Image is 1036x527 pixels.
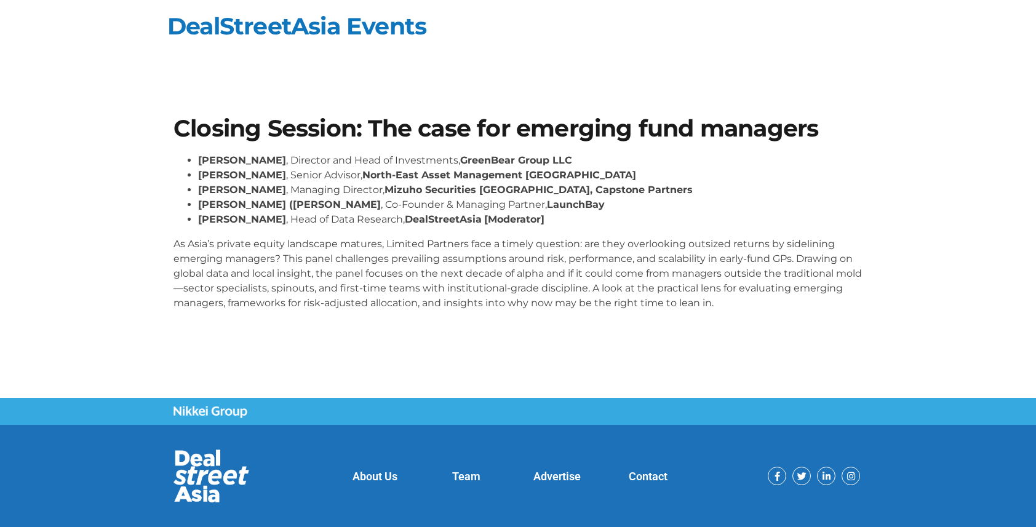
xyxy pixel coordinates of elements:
[198,213,286,225] strong: [PERSON_NAME]
[353,470,397,483] a: About Us
[198,184,286,196] strong: [PERSON_NAME]
[173,406,247,418] img: Nikkei Group
[198,153,863,168] li: , Director and Head of Investments,
[460,154,572,166] strong: GreenBear Group LLC
[198,197,863,212] li: , Co-Founder & Managing Partner,
[452,470,480,483] a: Team
[547,199,605,210] strong: LaunchBay
[167,12,426,41] a: DealStreetAsia Events
[484,213,544,225] strong: [Moderator]
[198,183,863,197] li: , Managing Director,
[198,169,286,181] strong: [PERSON_NAME]
[173,237,863,311] p: As Asia’s private equity landscape matures, Limited Partners face a timely question: are they ove...
[198,168,863,183] li: , Senior Advisor,
[629,470,667,483] a: Contact
[385,184,693,196] strong: Mizuho Securities [GEOGRAPHIC_DATA], Capstone Partners
[362,169,636,181] strong: North-East Asset Management [GEOGRAPHIC_DATA]
[405,213,482,225] strong: DealStreetAsia
[198,154,286,166] strong: [PERSON_NAME]
[198,212,863,227] li: , Head of Data Research,
[198,199,381,210] strong: [PERSON_NAME] ([PERSON_NAME]
[533,470,581,483] a: Advertise
[173,117,863,140] h1: Closing Session: The case for emerging fund managers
